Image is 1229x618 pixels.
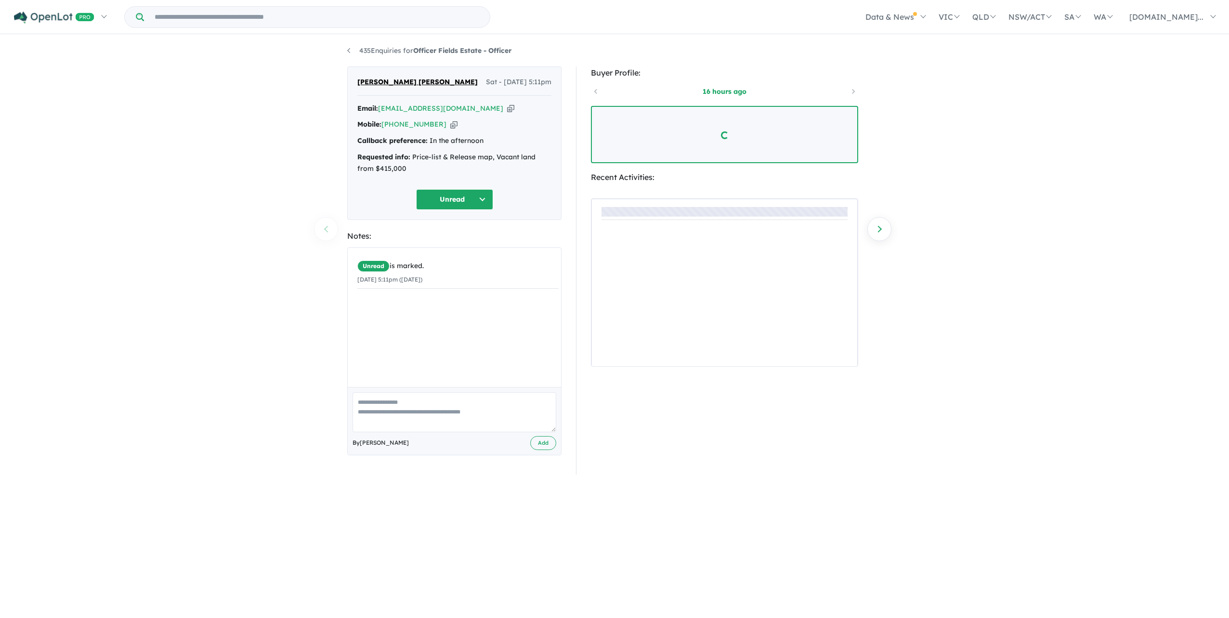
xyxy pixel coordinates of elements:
[14,12,94,24] img: Openlot PRO Logo White
[146,7,488,27] input: Try estate name, suburb, builder or developer
[357,135,551,147] div: In the afternoon
[357,260,390,272] span: Unread
[683,87,765,96] a: 16 hours ago
[378,104,503,113] a: [EMAIL_ADDRESS][DOMAIN_NAME]
[1129,12,1203,22] span: [DOMAIN_NAME]...
[357,152,551,175] div: Price-list & Release map, Vacant land from $415,000
[347,46,511,55] a: 435Enquiries forOfficer Fields Estate - Officer
[450,119,458,129] button: Copy
[381,120,446,129] a: [PHONE_NUMBER]
[486,77,551,88] span: Sat - [DATE] 5:11pm
[357,153,410,161] strong: Requested info:
[357,120,381,129] strong: Mobile:
[413,46,511,55] strong: Officer Fields Estate - Officer
[530,436,556,450] button: Add
[357,136,428,145] strong: Callback preference:
[357,276,422,283] small: [DATE] 5:11pm ([DATE])
[347,230,562,243] div: Notes:
[353,438,409,448] span: By [PERSON_NAME]
[591,171,858,184] div: Recent Activities:
[357,104,378,113] strong: Email:
[591,66,858,79] div: Buyer Profile:
[507,103,514,114] button: Copy
[357,260,559,272] div: is marked.
[416,189,493,210] button: Unread
[357,77,478,88] span: [PERSON_NAME] [PERSON_NAME]
[347,45,882,57] nav: breadcrumb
